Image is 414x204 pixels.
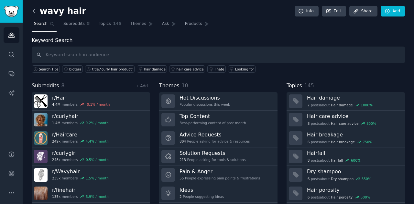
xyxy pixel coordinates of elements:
span: 135k [52,194,60,199]
a: r/Haircare249kmembers4.4% / month [32,129,150,147]
div: 800 % [366,121,376,126]
div: members [52,194,109,199]
span: 7 [308,103,310,107]
span: 145 [304,82,314,89]
label: Keyword Search [32,37,72,43]
span: Hair care advice [331,121,358,126]
h3: r/ Wavyhair [52,168,109,175]
a: Hair damage7postsaboutHair damage1000% [287,92,405,111]
a: Subreddits8 [61,19,92,32]
span: 8 [87,21,90,27]
a: hair damage [137,65,167,73]
a: Solution Requests213People asking for tools & solutions [159,147,278,166]
h3: Hair breakage [307,131,400,138]
span: 145 [113,21,122,27]
div: hair damage [144,67,166,71]
span: Products [185,21,202,27]
a: Edit [322,6,346,17]
div: 500 % [361,195,370,199]
a: Advice Requests804People asking for advice & resources [159,129,278,147]
span: 8 [61,82,65,89]
h3: Hairfall [307,150,400,156]
a: Products [183,19,211,32]
span: Search Tips [39,67,59,71]
a: Info [295,6,319,17]
a: Pain & Anger55People expressing pain points & frustrations [159,166,278,184]
a: + Add [136,84,148,88]
a: r/Hair4.4Mmembers-0.1% / month [32,92,150,111]
span: 8 [308,158,310,163]
a: Ideas2People suggesting ideas [159,184,278,203]
h3: Top Content [180,113,246,120]
div: members [52,121,109,125]
input: Keyword search in audience [32,47,405,63]
a: Hair care advice8postsaboutHair care advice800% [287,111,405,129]
span: Hair damage [331,103,353,107]
a: r/curlyhair1.4Mmembers0.2% / month [32,111,150,129]
a: biotera [62,65,83,73]
a: Share [349,6,377,17]
h2: wavy hair [32,6,86,16]
a: hair care advice [169,65,205,73]
div: 1.5 % / month [86,176,109,180]
a: Add [381,6,405,17]
button: Search Tips [32,65,60,73]
span: Dry shampoo [331,177,354,181]
span: Search [34,21,48,27]
a: Dry shampoo6postsaboutDry shampoo550% [287,166,405,184]
span: Themes [130,21,146,27]
h3: Solution Requests [180,150,245,156]
span: Topics [99,21,111,27]
img: Haircare [34,131,48,145]
div: 750 % [363,140,372,144]
span: Hair breakage [331,140,355,144]
a: Topics145 [96,19,124,32]
span: Ask [162,21,169,27]
div: 1000 % [361,103,373,107]
div: members [52,139,109,144]
h3: Pain & Anger [180,168,260,175]
div: post s about [307,176,372,182]
div: 3.9 % / month [86,194,109,199]
h3: r/ curlygirl [52,150,109,156]
div: 0.5 % / month [86,157,109,162]
h3: r/ finehair [52,187,109,193]
span: 235k [52,176,60,180]
h3: Advice Requests [180,131,250,138]
img: Wavyhair [34,168,48,182]
a: Search [32,19,57,32]
span: 248k [52,157,60,162]
div: hair care advice [176,67,203,71]
span: Themes [159,82,180,90]
div: People suggesting ideas [180,194,224,199]
div: People expressing pain points & frustrations [180,176,260,180]
div: post s about [307,139,373,145]
div: post s about [307,102,373,108]
span: 10 [182,82,188,89]
img: Hair [34,94,48,108]
a: title:"curly hair product" [85,65,135,73]
span: 804 [180,139,186,144]
div: 600 % [351,158,361,163]
div: 4.4 % / month [86,139,109,144]
span: 249k [52,139,60,144]
h3: r/ Haircare [52,131,109,138]
a: r/finehair135kmembers3.9% / month [32,184,150,203]
div: post s about [307,194,371,200]
span: Subreddits [32,82,59,90]
span: Subreddits [63,21,85,27]
span: Hair porosity [331,195,353,199]
div: Popular discussions this week [180,102,230,107]
a: Top ContentBest-performing content of past month [159,111,278,129]
div: -0.1 % / month [86,102,110,107]
img: curlygirl [34,150,48,163]
a: r/Wavyhair235kmembers1.5% / month [32,166,150,184]
span: 1.4M [52,121,60,125]
a: Hairfall8postsaboutHairfall600% [287,147,405,166]
h3: Hair care advice [307,113,400,120]
div: 0.2 % / month [86,121,109,125]
span: 4.4M [52,102,60,107]
h3: Hair damage [307,94,400,101]
span: 8 [308,121,310,126]
div: members [52,157,109,162]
